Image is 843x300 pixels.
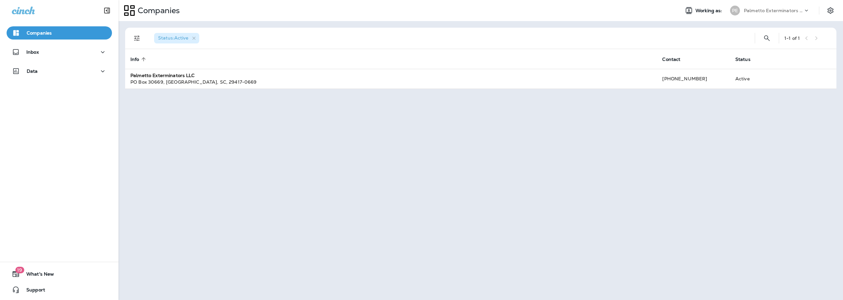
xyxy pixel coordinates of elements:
button: Companies [7,26,112,40]
button: Support [7,283,112,296]
button: Search Companies [760,32,774,45]
div: 1 - 1 of 1 [784,36,800,41]
div: Status:Active [154,33,199,43]
td: [PHONE_NUMBER] [657,69,730,89]
p: Inbox [26,49,39,55]
span: Status [735,57,750,62]
p: Companies [27,30,52,36]
strong: Palmetto Exterminators LLC [130,72,195,78]
td: Active [730,69,783,89]
button: Collapse Sidebar [98,4,116,17]
p: Data [27,68,38,74]
p: Palmetto Exterminators LLC [744,8,803,13]
span: Working as: [695,8,723,14]
button: Filters [130,32,144,45]
button: 19What's New [7,267,112,281]
button: Inbox [7,45,112,59]
span: Contact [662,57,680,62]
span: Contact [662,56,689,62]
span: Status : Active [158,35,188,41]
span: Support [20,287,45,295]
span: What's New [20,271,54,279]
p: Companies [135,6,180,15]
span: Status [735,56,759,62]
button: Data [7,65,112,78]
span: 19 [15,267,24,273]
div: PE [730,6,740,15]
button: Settings [825,5,836,16]
div: PO Box 30669 , [GEOGRAPHIC_DATA] , SC , 29417-0669 [130,79,652,85]
span: Info [130,57,139,62]
span: Info [130,56,148,62]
